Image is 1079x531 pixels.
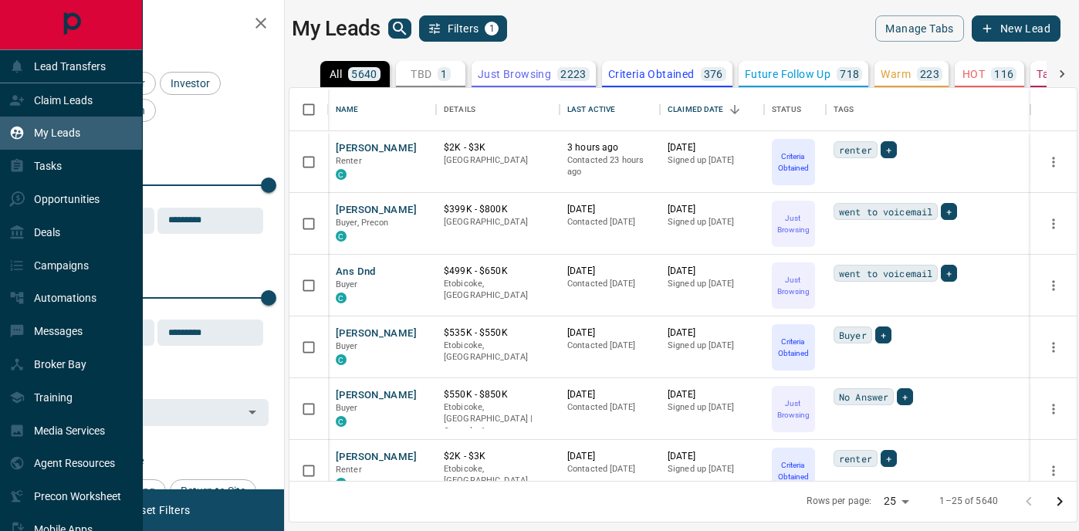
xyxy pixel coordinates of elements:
[897,388,913,405] div: +
[336,293,347,303] div: condos.ca
[745,69,830,79] p: Future Follow Up
[117,497,200,523] button: Reset Filters
[1042,151,1065,174] button: more
[444,388,552,401] p: $550K - $850K
[486,23,497,34] span: 1
[165,77,215,90] span: Investor
[567,340,652,352] p: Contacted [DATE]
[1042,212,1065,235] button: more
[444,326,552,340] p: $535K - $550K
[881,327,886,343] span: +
[567,450,652,463] p: [DATE]
[886,142,891,157] span: +
[336,231,347,242] div: condos.ca
[567,141,652,154] p: 3 hours ago
[807,495,871,508] p: Rows per page:
[962,69,985,79] p: HOT
[567,154,652,178] p: Contacted 23 hours ago
[941,203,957,220] div: +
[840,69,859,79] p: 718
[336,203,417,218] button: [PERSON_NAME]
[941,265,957,282] div: +
[567,278,652,290] p: Contacted [DATE]
[834,88,854,131] div: Tags
[330,69,342,79] p: All
[839,265,932,281] span: went to voicemail
[839,142,872,157] span: renter
[668,141,756,154] p: [DATE]
[567,216,652,228] p: Contacted [DATE]
[878,490,915,512] div: 25
[444,88,475,131] div: Details
[668,326,756,340] p: [DATE]
[160,72,221,95] div: Investor
[444,340,552,364] p: Etobicoke, [GEOGRAPHIC_DATA]
[292,16,381,41] h1: My Leads
[336,403,358,413] span: Buyer
[668,401,756,414] p: Signed up [DATE]
[704,69,723,79] p: 376
[336,265,376,279] button: Ans Dnd
[336,279,358,289] span: Buyer
[175,485,251,497] span: Return to Site
[668,450,756,463] p: [DATE]
[668,203,756,216] p: [DATE]
[351,69,377,79] p: 5640
[419,15,508,42] button: Filters1
[839,204,932,219] span: went to voicemail
[444,154,552,167] p: [GEOGRAPHIC_DATA]
[772,88,801,131] div: Status
[567,388,652,401] p: [DATE]
[881,141,897,158] div: +
[328,88,436,131] div: Name
[724,99,746,120] button: Sort
[773,212,813,235] p: Just Browsing
[668,388,756,401] p: [DATE]
[773,151,813,174] p: Criteria Obtained
[773,459,813,482] p: Criteria Obtained
[436,88,560,131] div: Details
[336,88,359,131] div: Name
[444,278,552,302] p: Etobicoke, [GEOGRAPHIC_DATA]
[875,326,891,343] div: +
[946,204,952,219] span: +
[478,69,551,79] p: Just Browsing
[49,15,269,34] h2: Filters
[1042,397,1065,421] button: more
[567,463,652,475] p: Contacted [DATE]
[839,389,888,404] span: No Answer
[336,156,362,166] span: Renter
[336,218,389,228] span: Buyer, Precon
[444,401,552,438] p: Toronto
[773,336,813,359] p: Criteria Obtained
[881,69,911,79] p: Warm
[411,69,431,79] p: TBD
[946,265,952,281] span: +
[567,203,652,216] p: [DATE]
[668,265,756,278] p: [DATE]
[444,141,552,154] p: $2K - $3K
[902,389,908,404] span: +
[444,216,552,228] p: [GEOGRAPHIC_DATA]
[994,69,1013,79] p: 116
[567,265,652,278] p: [DATE]
[242,401,263,423] button: Open
[444,203,552,216] p: $399K - $800K
[441,69,447,79] p: 1
[1042,274,1065,297] button: more
[939,495,998,508] p: 1–25 of 5640
[608,69,695,79] p: Criteria Obtained
[336,416,347,427] div: condos.ca
[875,15,963,42] button: Manage Tabs
[444,450,552,463] p: $2K - $3K
[336,450,417,465] button: [PERSON_NAME]
[388,19,411,39] button: search button
[668,216,756,228] p: Signed up [DATE]
[881,450,897,467] div: +
[170,479,256,502] div: Return to Site
[668,154,756,167] p: Signed up [DATE]
[567,326,652,340] p: [DATE]
[567,401,652,414] p: Contacted [DATE]
[1044,486,1075,517] button: Go to next page
[336,169,347,180] div: condos.ca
